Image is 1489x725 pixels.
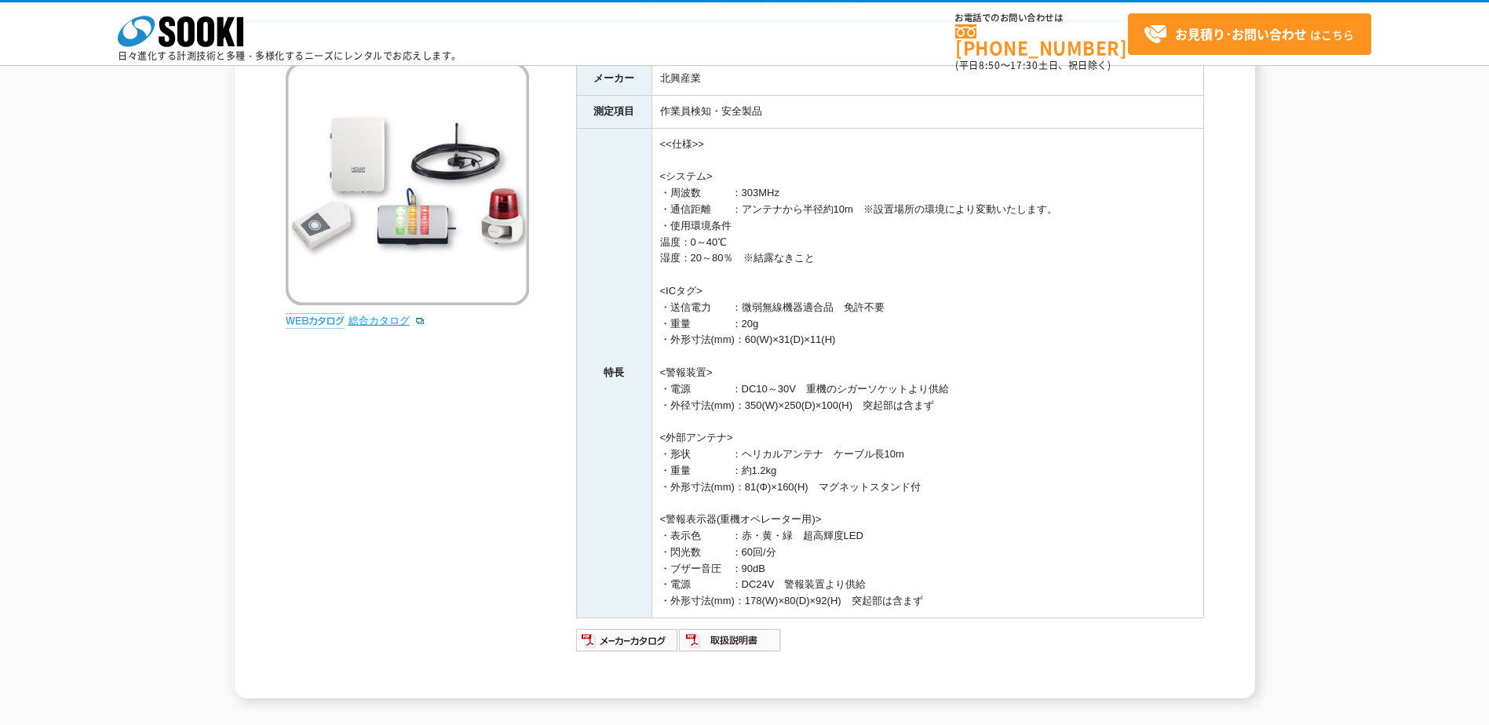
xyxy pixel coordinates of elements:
[576,638,679,650] a: メーカーカタログ
[576,63,651,96] th: メーカー
[955,13,1128,23] span: お電話でのお問い合わせは
[955,58,1111,72] span: (平日 ～ 土日、祝日除く)
[576,628,679,653] img: メーカーカタログ
[1010,58,1038,72] span: 17:30
[679,638,782,650] a: 取扱説明書
[286,62,529,305] img: 重機接近警報装置 HESAR
[651,128,1203,618] td: <<仕様>> <システム> ・周波数 ：303MHz ・通信距離 ：アンテナから半径約10m ※設置場所の環境により変動いたします。 ・使用環境条件 温度：0～40℃ 湿度：20～80％ ※結露...
[118,51,462,60] p: 日々進化する計測技術と多種・多様化するニーズにレンタルでお応えします。
[651,95,1203,128] td: 作業員検知・安全製品
[576,95,651,128] th: 測定項目
[1144,23,1354,46] span: はこちら
[651,63,1203,96] td: 北興産業
[955,24,1128,56] a: [PHONE_NUMBER]
[979,58,1001,72] span: 8:50
[1175,24,1307,43] strong: お見積り･お問い合わせ
[1128,13,1371,55] a: お見積り･お問い合わせはこちら
[679,628,782,653] img: 取扱説明書
[576,128,651,618] th: 特長
[286,313,345,329] img: webカタログ
[349,315,425,326] a: 総合カタログ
